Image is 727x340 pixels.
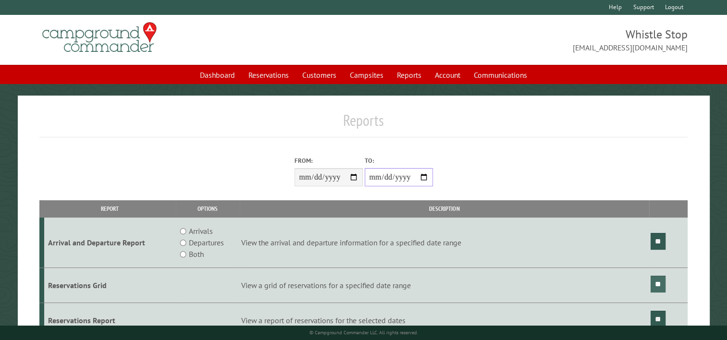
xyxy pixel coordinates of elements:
small: © Campground Commander LLC. All rights reserved. [309,329,418,336]
a: Account [429,66,466,84]
label: Both [189,248,204,260]
th: Report [44,200,176,217]
td: Reservations Report [44,303,176,338]
label: Departures [189,237,224,248]
span: Whistle Stop [EMAIL_ADDRESS][DOMAIN_NAME] [364,26,688,53]
label: From: [295,156,363,165]
a: Communications [468,66,533,84]
td: Reservations Grid [44,268,176,303]
td: View a report of reservations for the selected dates [240,303,649,338]
th: Options [176,200,240,217]
img: Campground Commander [39,19,160,56]
td: Arrival and Departure Report [44,218,176,268]
label: Arrivals [189,225,213,237]
td: View the arrival and departure information for a specified date range [240,218,649,268]
th: Description [240,200,649,217]
a: Reservations [243,66,295,84]
a: Dashboard [194,66,241,84]
label: To: [365,156,433,165]
a: Campsites [344,66,389,84]
a: Reports [391,66,427,84]
a: Customers [296,66,342,84]
h1: Reports [39,111,688,137]
td: View a grid of reservations for a specified date range [240,268,649,303]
